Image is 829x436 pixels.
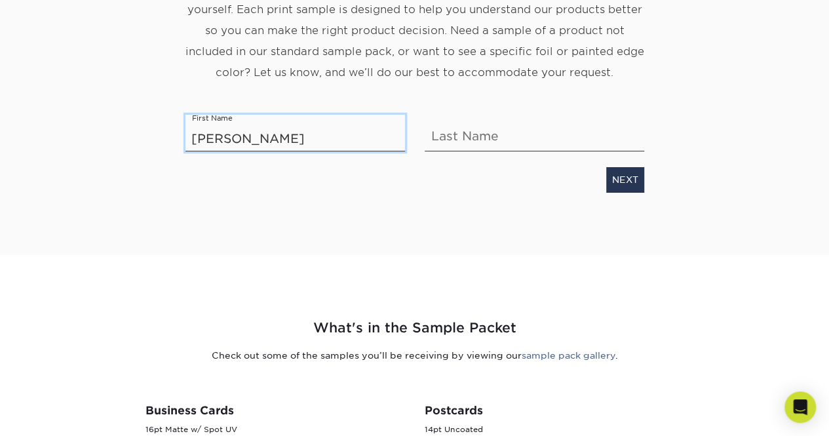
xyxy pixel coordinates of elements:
[31,349,798,362] p: Check out some of the samples you’ll be receiving by viewing our .
[31,318,798,338] h2: What's in the Sample Packet
[522,350,615,361] a: sample pack gallery
[145,404,405,417] h3: Business Cards
[425,404,684,417] h3: Postcards
[606,167,644,192] a: NEXT
[784,391,816,423] div: Open Intercom Messenger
